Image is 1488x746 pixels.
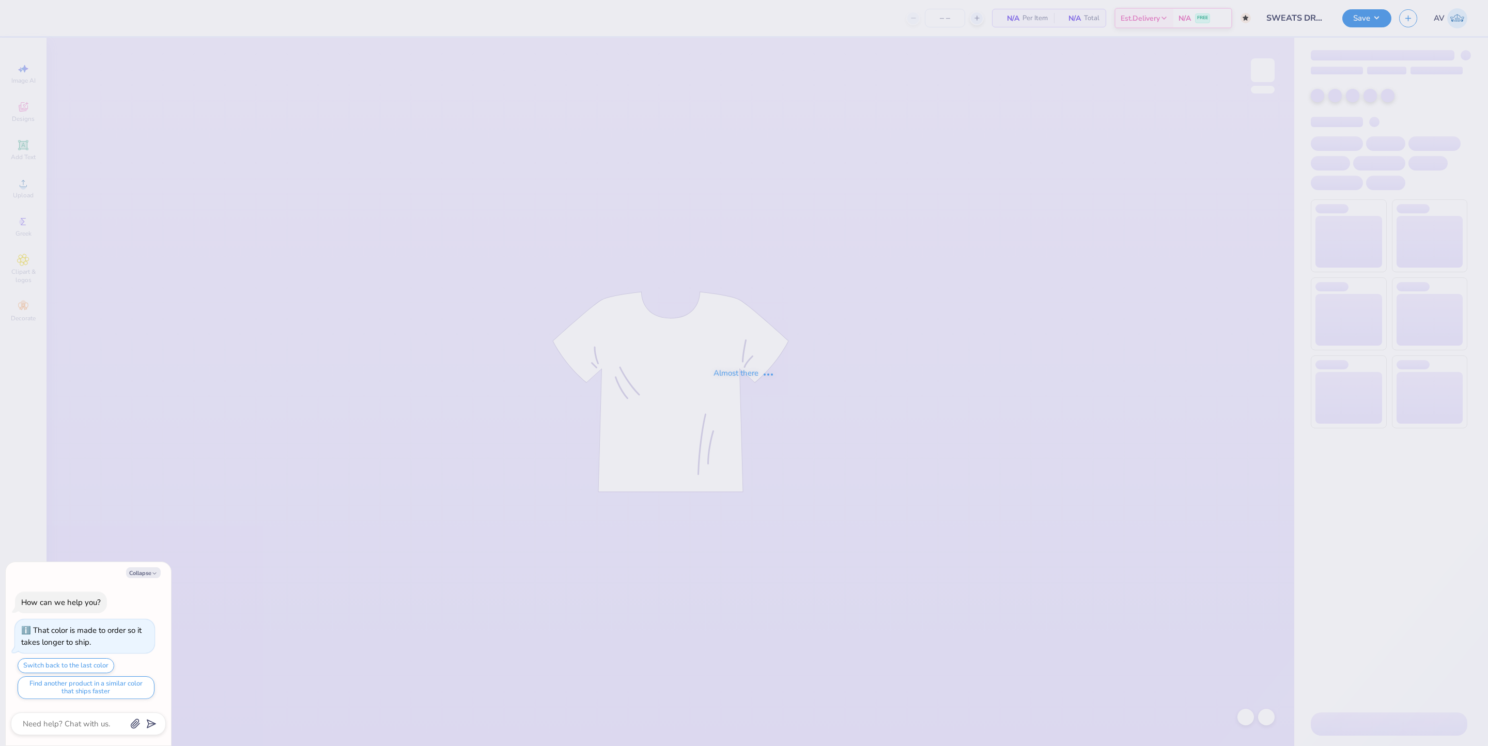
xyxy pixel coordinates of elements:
button: Find another product in a similar color that ships faster [18,676,154,699]
button: Switch back to the last color [18,658,114,673]
div: That color is made to order so it takes longer to ship. [21,625,142,647]
div: Almost there [714,367,774,379]
div: How can we help you? [21,597,101,608]
button: Collapse [126,567,161,578]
